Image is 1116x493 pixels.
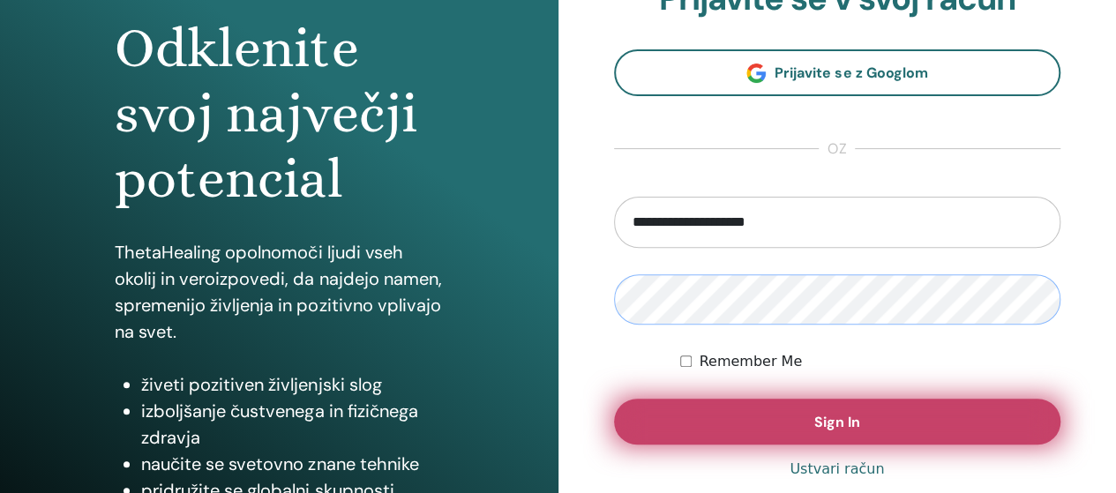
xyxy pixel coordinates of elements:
[819,138,855,160] span: oz
[141,371,443,398] li: živeti pozitiven življenjski slog
[814,413,860,431] span: Sign In
[790,459,884,480] a: Ustvari račun
[141,398,443,451] li: izboljšanje čustvenega in fizičnega zdravja
[775,63,927,82] span: Prijavite se z Googlom
[115,239,443,345] p: ThetaHealing opolnomoči ljudi vseh okolij in veroizpovedi, da najdejo namen, spremenijo življenja...
[115,16,443,213] h1: Odklenite svoj največji potencial
[141,451,443,477] li: naučite se svetovno znane tehnike
[699,351,802,372] label: Remember Me
[614,49,1061,96] a: Prijavite se z Googlom
[680,351,1060,372] div: Keep me authenticated indefinitely or until I manually logout
[614,399,1061,444] button: Sign In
